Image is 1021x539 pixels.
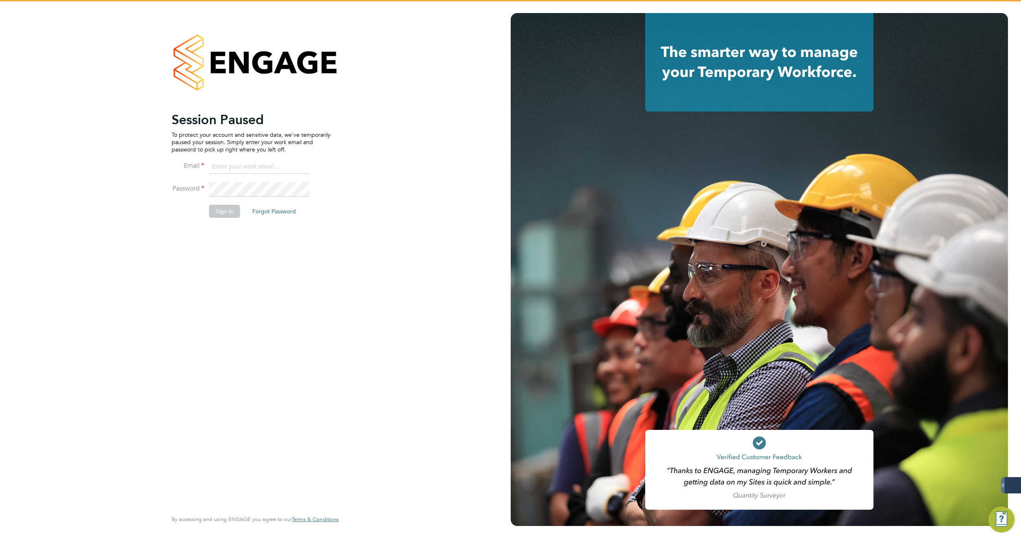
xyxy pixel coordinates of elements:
h2: Session Paused [172,112,331,128]
span: By accessing and using ENGAGE you agree to our [172,516,339,523]
a: Terms & Conditions [292,516,339,523]
p: To protect your account and sensitive data, we've temporarily paused your session. Simply enter y... [172,131,331,153]
button: Forgot Password [246,205,302,218]
button: Sign In [209,205,240,218]
label: Password [172,184,204,193]
button: Engage Resource Center [988,506,1014,532]
input: Enter your work email... [209,160,310,174]
label: Email [172,162,204,170]
span: Terms & Conditions [292,516,339,523]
